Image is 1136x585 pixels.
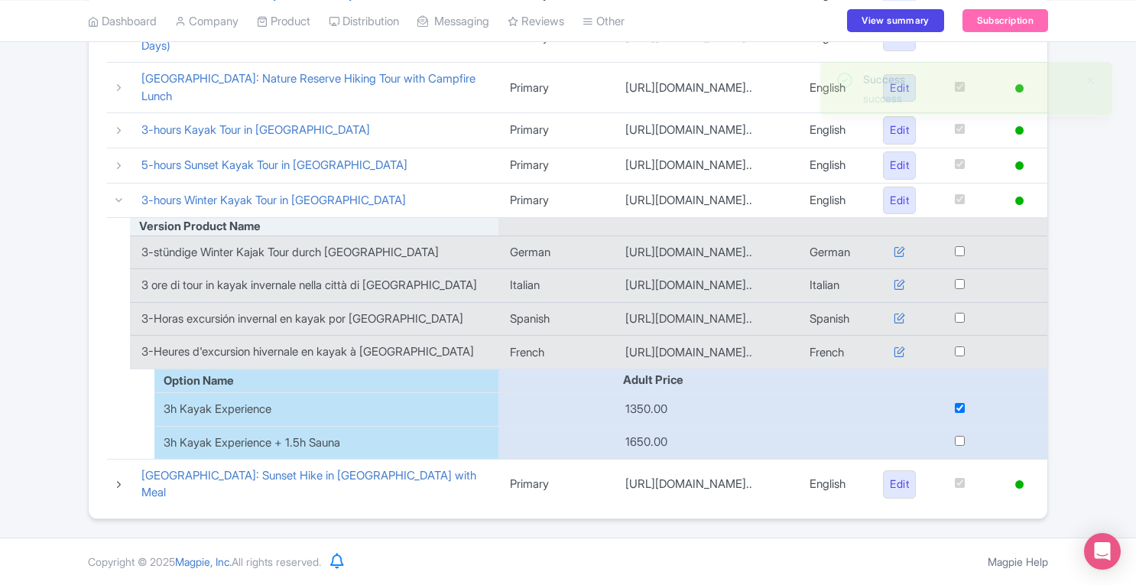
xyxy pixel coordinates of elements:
td: [URL][DOMAIN_NAME].. [614,459,798,509]
a: [GEOGRAPHIC_DATA]: Nature Reserve Hiking Tour with Campfire Lunch [141,71,475,103]
a: [GEOGRAPHIC_DATA]: Sunset Hike in [GEOGRAPHIC_DATA] with Meal [141,468,476,500]
td: Italian [498,269,614,303]
td: English [798,113,871,148]
a: Edit [883,187,916,215]
td: 3-Heures d'excursion hivernale en kayak à [GEOGRAPHIC_DATA] [130,336,498,369]
td: French [498,336,614,369]
td: Primary [498,459,614,509]
td: Spanish [498,302,614,336]
span: 3h Kayak Experience + 1.5h Sauna [164,434,340,452]
div: Option Name [154,372,498,390]
span: Adult Price [614,372,683,387]
div: Copyright © 2025 All rights reserved. [79,554,330,570]
span: Version Product Name [130,219,261,233]
td: [URL][DOMAIN_NAME].. [614,63,798,113]
td: English [798,459,871,509]
a: Edit [883,470,916,499]
td: Primary [498,148,614,184]
td: [URL][DOMAIN_NAME].. [614,336,798,369]
td: 1350.00 [614,392,798,426]
td: German [798,236,871,269]
td: English [798,183,871,218]
a: View summary [847,9,943,32]
a: 5-hours Sunset Kayak Tour in [GEOGRAPHIC_DATA] [141,158,407,172]
td: Primary [498,183,614,218]
td: [URL][DOMAIN_NAME].. [614,183,798,218]
button: Close [1085,71,1097,89]
td: German [498,236,614,269]
td: 1650.00 [614,426,798,460]
td: Primary [498,63,614,113]
a: Magpie Help [988,555,1048,568]
a: Subscription [962,9,1048,32]
div: success [863,90,1073,106]
td: Spanish [798,302,871,336]
td: [URL][DOMAIN_NAME].. [614,236,798,269]
td: [URL][DOMAIN_NAME].. [614,148,798,184]
div: Success [863,71,1073,87]
td: Primary [498,113,614,148]
a: 3-hours Winter Kayak Tour in [GEOGRAPHIC_DATA] [141,193,406,207]
span: Magpie, Inc. [175,555,232,568]
a: Edit [883,151,916,180]
a: Hiking Adventure in the High Coast of [GEOGRAPHIC_DATA] (4-Days) [141,21,469,53]
td: English [798,63,871,113]
td: 3-Horas excursión invernal en kayak por [GEOGRAPHIC_DATA] [130,302,498,336]
a: 3-hours Kayak Tour in [GEOGRAPHIC_DATA] [141,122,370,137]
div: Open Intercom Messenger [1084,533,1121,570]
td: 3-stündige Winter Kajak Tour durch [GEOGRAPHIC_DATA] [130,236,498,269]
span: 3h Kayak Experience [164,401,271,418]
td: 3 ore di tour in kayak invernale nella città di [GEOGRAPHIC_DATA] [130,269,498,303]
a: Edit [883,116,916,145]
td: [URL][DOMAIN_NAME].. [614,269,798,303]
td: [URL][DOMAIN_NAME].. [614,302,798,336]
td: [URL][DOMAIN_NAME].. [614,113,798,148]
td: English [798,148,871,184]
td: French [798,336,871,369]
td: Italian [798,269,871,303]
